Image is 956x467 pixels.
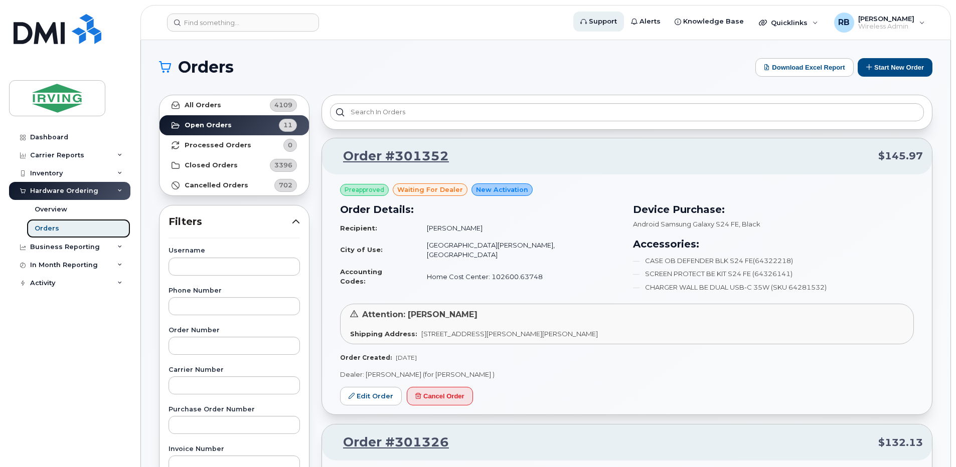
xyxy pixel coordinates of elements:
[185,181,248,189] strong: Cancelled Orders
[858,58,932,77] button: Start New Order
[633,220,739,228] span: Android Samsung Galaxy S24 FE
[169,214,292,229] span: Filters
[169,327,300,334] label: Order Number
[330,103,924,121] input: Search in orders
[160,175,309,195] a: Cancelled Orders702
[633,202,914,217] h3: Device Purchase:
[160,155,309,175] a: Closed Orders3396
[288,140,292,150] span: 0
[421,330,598,338] span: [STREET_ADDRESS][PERSON_NAME][PERSON_NAME]
[350,330,417,338] strong: Shipping Address:
[362,310,477,319] span: Attention: [PERSON_NAME]
[396,354,417,361] span: [DATE]
[340,224,377,232] strong: Recipient:
[340,246,383,254] strong: City of Use:
[279,180,292,190] span: 702
[169,367,300,373] label: Carrier Number
[340,370,914,379] p: Dealer: [PERSON_NAME] (for [PERSON_NAME] )
[633,283,914,292] li: CHARGER WALL BE DUAL USB-C 35W (SKU 64281532)
[169,288,300,294] label: Phone Number
[739,220,760,228] span: , Black
[185,121,232,129] strong: Open Orders
[185,101,221,109] strong: All Orders
[331,147,449,165] a: Order #301352
[160,115,309,135] a: Open Orders11
[331,433,449,451] a: Order #301326
[476,185,528,194] span: New Activation
[160,95,309,115] a: All Orders4109
[283,120,292,130] span: 11
[274,100,292,110] span: 4109
[407,387,473,405] button: Cancel Order
[340,387,402,405] a: Edit Order
[418,237,621,263] td: [GEOGRAPHIC_DATA][PERSON_NAME], [GEOGRAPHIC_DATA]
[878,149,923,163] span: $145.97
[418,219,621,237] td: [PERSON_NAME]
[185,141,251,149] strong: Processed Orders
[160,135,309,155] a: Processed Orders0
[418,263,621,290] td: Home Cost Center: 102600.63748
[169,446,300,452] label: Invoice Number
[345,185,384,194] span: Preapproved
[185,161,238,169] strong: Closed Orders
[340,202,621,217] h3: Order Details:
[633,237,914,252] h3: Accessories:
[397,185,463,194] span: waiting for dealer
[169,406,300,413] label: Purchase Order Number
[340,354,392,361] strong: Order Created:
[178,60,234,75] span: Orders
[274,160,292,170] span: 3396
[633,269,914,279] li: SCREEN PROTECT BE KIT S24 FE (64326141)
[755,58,854,77] button: Download Excel Report
[169,248,300,254] label: Username
[633,256,914,266] li: CASE OB DEFENDER BLK S24 FE(64322218)
[878,435,923,450] span: $132.13
[340,268,382,285] strong: Accounting Codes:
